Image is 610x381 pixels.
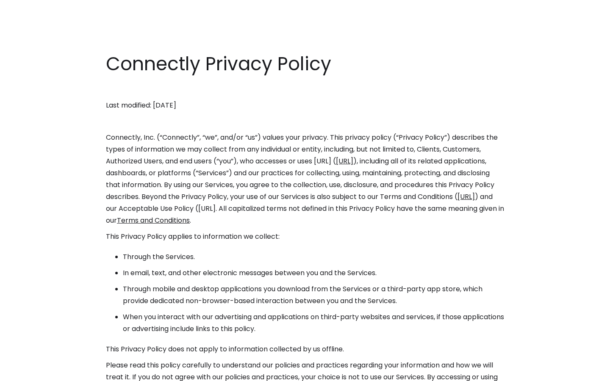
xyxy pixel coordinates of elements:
[106,132,504,226] p: Connectly, Inc. (“Connectly”, “we”, and/or “us”) values your privacy. This privacy policy (“Priva...
[457,192,475,202] a: [URL]
[123,283,504,307] li: Through mobile and desktop applications you download from the Services or a third-party app store...
[123,311,504,335] li: When you interact with our advertising and applications on third-party websites and services, if ...
[123,251,504,263] li: Through the Services.
[106,231,504,243] p: This Privacy Policy applies to information we collect:
[106,83,504,95] p: ‍
[106,343,504,355] p: This Privacy Policy does not apply to information collected by us offline.
[106,116,504,127] p: ‍
[17,366,51,378] ul: Language list
[336,156,353,166] a: [URL]
[8,365,51,378] aside: Language selected: English
[117,215,190,225] a: Terms and Conditions
[123,267,504,279] li: In email, text, and other electronic messages between you and the Services.
[106,99,504,111] p: Last modified: [DATE]
[106,51,504,77] h1: Connectly Privacy Policy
